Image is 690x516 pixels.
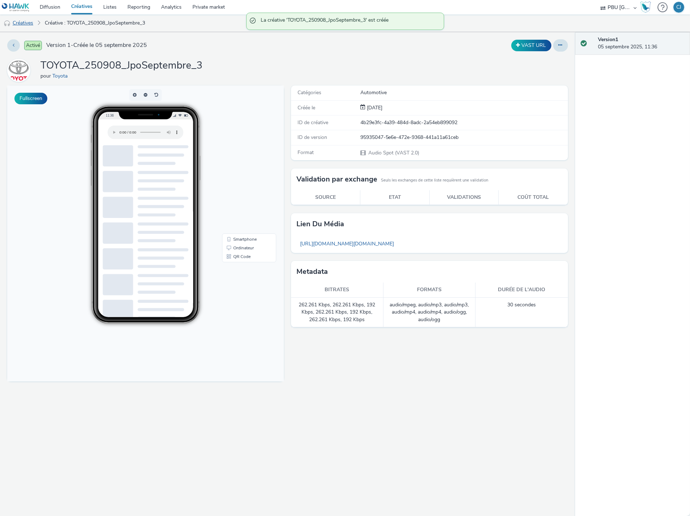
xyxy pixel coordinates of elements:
[291,190,360,205] th: Source
[360,119,567,126] div: 4b29e3fc-4a39-484d-8adc-2a54eb899092
[40,59,203,73] h1: TOYOTA_250908_JpoSeptembre_3
[296,219,344,229] h3: Lien du média
[99,28,107,32] span: 11:36
[365,104,382,111] span: [DATE]
[7,67,33,74] a: Toyota
[511,40,551,51] button: VAST URL
[298,149,314,156] span: Format
[291,283,383,297] th: Bitrates
[360,190,430,205] th: Etat
[41,14,149,32] a: Créative : TOYOTA_250908_JpoSeptembre_3
[296,237,398,251] a: [URL][DOMAIN_NAME][DOMAIN_NAME]
[296,174,377,185] h3: Validation par exchange
[499,190,568,205] th: Coût total
[226,160,247,165] span: Ordinateur
[381,178,488,183] small: Seuls les exchanges de cette liste requièrent une validation
[296,266,328,277] h3: Metadata
[8,60,29,81] img: Toyota
[298,119,328,126] span: ID de créative
[216,158,268,167] li: Ordinateur
[226,152,249,156] span: Smartphone
[383,283,476,297] th: Formats
[4,20,11,27] img: audio
[52,73,70,79] a: Toyota
[216,149,268,158] li: Smartphone
[368,149,420,156] span: Audio Spot (VAST 2.0)
[261,17,437,26] span: La créative 'TOYOTA_250908_JpoSeptembre_3' est créée
[429,190,499,205] th: Validations
[40,73,52,79] span: pour
[360,89,567,96] div: Automotive
[509,40,553,51] div: Dupliquer la créative en un VAST URL
[598,36,684,51] div: 05 septembre 2025, 11:36
[291,298,383,327] td: 262.261 Kbps, 262.261 Kbps, 192 Kbps, 262.261 Kbps, 192 Kbps, 262.261 Kbps, 192 Kbps
[365,104,382,111] div: Création 05 septembre 2025, 11:36
[640,1,654,13] a: Hawk Academy
[383,298,476,327] td: audio/mpeg, audio/mp3, audio/mp3, audio/mp4, audio/mp4, audio/ogg, audio/ogg
[226,169,243,173] span: QR Code
[24,41,42,50] span: Activé
[216,167,268,175] li: QR Code
[598,36,618,43] strong: Version 1
[676,2,681,13] div: CJ
[46,41,147,49] span: Version 1 - Créée le 05 septembre 2025
[298,89,321,96] span: Catégories
[14,93,47,104] button: Fullscreen
[476,283,568,297] th: Durée de l'audio
[640,1,651,13] img: Hawk Academy
[298,104,315,111] span: Créée le
[298,134,327,141] span: ID de version
[2,3,30,12] img: undefined Logo
[476,298,568,327] td: 30 secondes
[360,134,567,141] div: 95935047-5e6e-472e-9368-441a11a61ceb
